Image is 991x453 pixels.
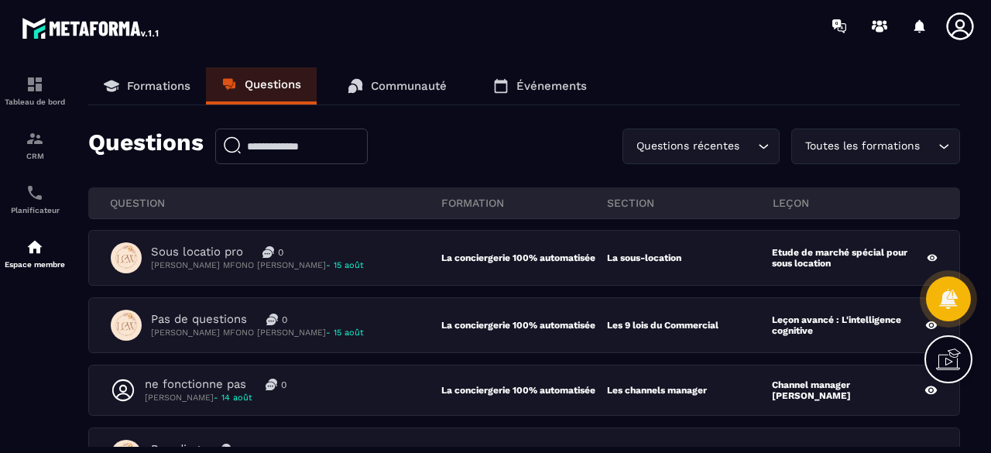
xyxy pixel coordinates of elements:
[145,377,246,392] p: ne fonctionne pas
[801,138,923,155] span: Toutes les formations
[607,196,773,210] p: section
[26,238,44,256] img: automations
[607,320,718,331] p: Les 9 lois du Commercial
[262,246,274,258] img: messages
[772,314,925,336] p: Leçon avancé : L'intelligence cognitive
[88,129,204,164] p: Questions
[791,129,960,164] div: Search for option
[441,252,607,263] p: La conciergerie 100% automatisée
[4,206,66,214] p: Planificateur
[88,67,206,105] a: Formations
[441,320,607,331] p: La conciergerie 100% automatisée
[441,196,607,210] p: FORMATION
[206,67,317,105] a: Questions
[742,138,754,155] input: Search for option
[4,152,66,160] p: CRM
[4,226,66,280] a: automationsautomationsEspace membre
[441,385,607,396] p: La conciergerie 100% automatisée
[923,138,934,155] input: Search for option
[26,75,44,94] img: formation
[326,260,364,270] span: - 15 août
[607,252,681,263] p: La sous-location
[26,129,44,148] img: formation
[281,379,286,391] p: 0
[151,245,243,259] p: Sous locatio pro
[151,259,364,271] p: [PERSON_NAME] MFONO [PERSON_NAME]
[22,14,161,42] img: logo
[622,129,780,164] div: Search for option
[772,247,926,269] p: Etude de marché spécial pour sous location
[4,118,66,172] a: formationformationCRM
[4,172,66,226] a: schedulerschedulerPlanificateur
[278,246,283,259] p: 0
[633,138,742,155] span: Questions récentes
[332,67,462,105] a: Communauté
[478,67,602,105] a: Événements
[4,260,66,269] p: Espace membre
[4,98,66,106] p: Tableau de bord
[772,379,924,401] p: Channel manager [PERSON_NAME]
[371,79,447,93] p: Communauté
[26,184,44,202] img: scheduler
[773,196,938,210] p: leçon
[127,79,190,93] p: Formations
[266,379,277,390] img: messages
[607,385,707,396] p: Les channels manager
[145,392,286,403] p: [PERSON_NAME]
[4,63,66,118] a: formationformationTableau de bord
[245,77,301,91] p: Questions
[214,393,252,403] span: - 14 août
[266,314,278,325] img: messages
[282,314,287,326] p: 0
[110,196,441,210] p: QUESTION
[151,312,247,327] p: Pas de questions
[516,79,587,93] p: Événements
[151,327,364,338] p: [PERSON_NAME] MFONO [PERSON_NAME]
[326,328,364,338] span: - 15 août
